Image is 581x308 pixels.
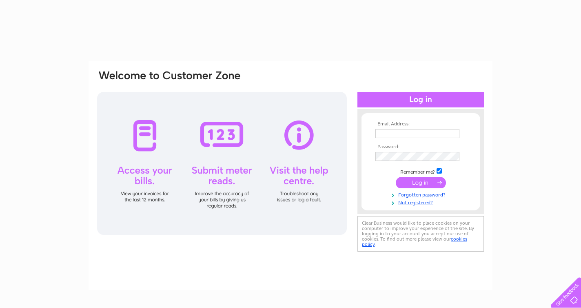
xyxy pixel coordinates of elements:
[357,216,484,252] div: Clear Business would like to place cookies on your computer to improve your experience of the sit...
[373,121,468,127] th: Email Address:
[373,167,468,175] td: Remember me?
[373,144,468,150] th: Password:
[362,236,467,247] a: cookies policy
[375,190,468,198] a: Forgotten password?
[375,198,468,206] a: Not registered?
[396,177,446,188] input: Submit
